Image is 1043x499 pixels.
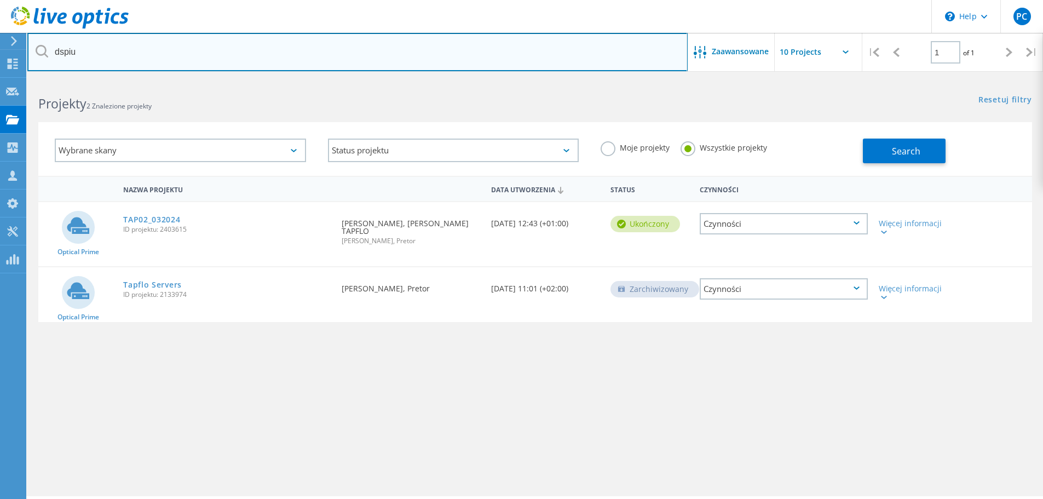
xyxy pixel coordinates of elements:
div: Nazwa projektu [118,179,336,199]
div: Status [605,179,694,199]
label: Wszystkie projekty [681,141,767,152]
span: PC [1016,12,1027,21]
div: | [862,33,885,72]
div: [DATE] 12:43 (+01:00) [486,202,605,238]
div: Czynności [700,278,868,300]
span: Optical Prime [57,249,99,255]
a: TAP02_032024 [123,216,180,223]
svg: \n [945,12,955,21]
span: ID projektu: 2403615 [123,226,331,233]
div: Czynności [700,213,868,234]
a: Resetuj filtry [978,96,1032,105]
div: Zarchiwizowany [610,281,699,297]
label: Moje projekty [601,141,670,152]
div: | [1021,33,1043,72]
input: Wyszukaj projekty według nazwy, właściciela, identyfikatora, firmy itp. [27,33,688,71]
div: Status projektu [328,139,579,162]
b: Projekty [38,95,87,112]
div: Więcej informacji [879,220,947,235]
div: Wybrane skany [55,139,306,162]
div: Czynności [694,179,873,199]
button: Search [863,139,946,163]
span: [PERSON_NAME], Pretor [342,238,480,244]
a: Live Optics Dashboard [11,23,129,31]
div: Ukończony [610,216,680,232]
span: of 1 [963,48,975,58]
div: Więcej informacji [879,285,947,300]
span: Search [892,145,920,157]
a: Tapflo Servers [123,281,182,289]
div: [PERSON_NAME], [PERSON_NAME] TAPFLO [336,202,485,255]
div: [DATE] 11:01 (+02:00) [486,267,605,303]
span: Zaawansowane [712,48,769,55]
span: Optical Prime [57,314,99,320]
span: 2 Znalezione projekty [87,101,152,111]
div: Data utworzenia [486,179,605,199]
span: ID projektu: 2133974 [123,291,331,298]
div: [PERSON_NAME], Pretor [336,267,485,303]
